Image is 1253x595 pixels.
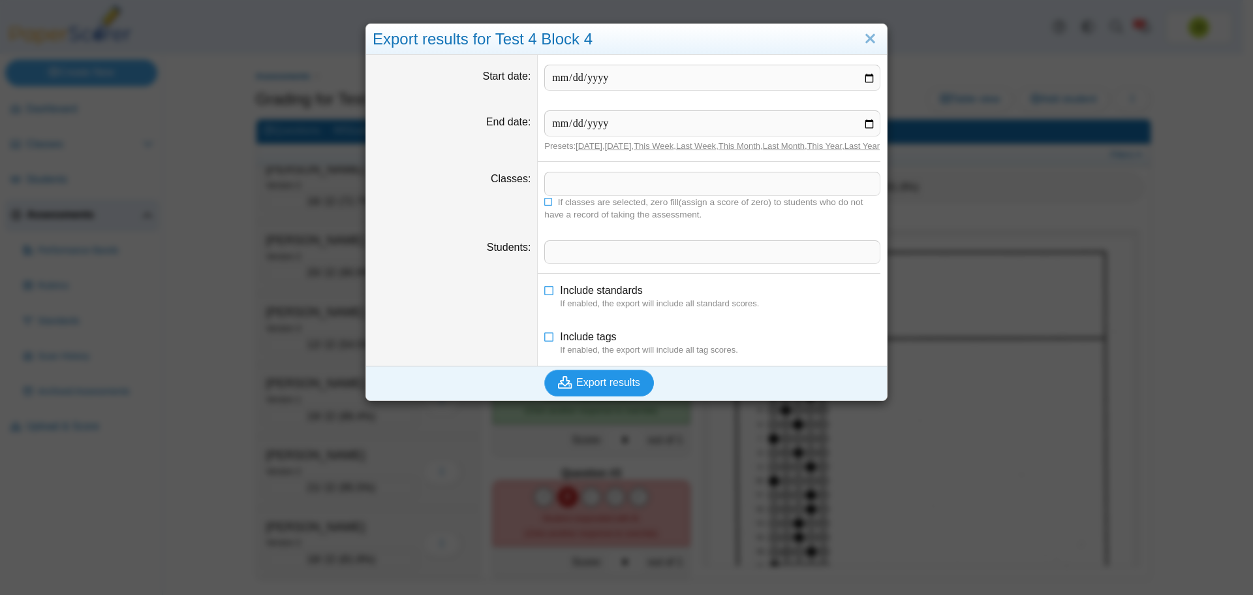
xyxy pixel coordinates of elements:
[483,71,531,82] label: Start date
[676,141,716,151] a: Last Week
[544,240,880,264] tags: ​
[544,172,880,195] tags: ​
[605,141,632,151] a: [DATE]
[560,285,642,296] span: Include standards
[576,377,640,388] span: Export results
[844,141,880,151] a: Last Year
[544,140,880,152] div: Presets: , , , , , , ,
[719,141,760,151] a: This Month
[560,298,880,310] dfn: If enabled, the export will include all standard scores.
[763,141,805,151] a: Last Month
[544,370,654,396] button: Export results
[560,344,880,356] dfn: If enabled, the export will include all tag scores.
[807,141,843,151] a: This Year
[491,173,531,184] label: Classes
[860,28,880,50] a: Close
[544,197,863,219] span: If classes are selected, zero fill(assign a score of zero) to students who do not have a record o...
[576,141,602,151] a: [DATE]
[486,116,531,127] label: End date
[366,24,887,55] div: Export results for Test 4 Block 4
[487,242,531,253] label: Students
[560,331,616,342] span: Include tags
[634,141,673,151] a: This Week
